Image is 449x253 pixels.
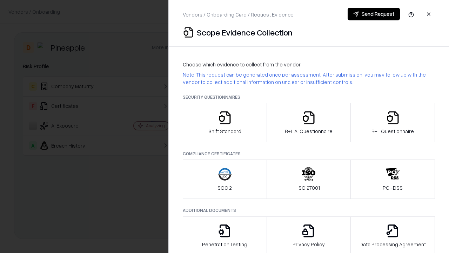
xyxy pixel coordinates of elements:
p: Choose which evidence to collect from the vendor: [183,61,435,68]
button: B+L AI Questionnaire [267,103,351,142]
p: Additional Documents [183,207,435,213]
button: SOC 2 [183,160,267,199]
p: Scope Evidence Collection [197,27,293,38]
p: PCI-DSS [383,184,403,192]
button: Send Request [348,8,400,20]
button: Shift Standard [183,103,267,142]
p: Privacy Policy [293,241,325,248]
button: PCI-DSS [350,160,435,199]
p: Data Processing Agreement [360,241,426,248]
button: B+L Questionnaire [350,103,435,142]
p: Security Questionnaires [183,94,435,100]
p: Note: This request can be generated once per assessment. After submission, you may follow up with... [183,71,435,86]
p: B+L AI Questionnaire [285,128,333,135]
button: ISO 27001 [267,160,351,199]
p: SOC 2 [217,184,232,192]
p: Vendors / Onboarding Card / Request Evidence [183,11,294,18]
p: ISO 27001 [297,184,320,192]
p: Compliance Certificates [183,151,435,157]
p: Penetration Testing [202,241,247,248]
p: B+L Questionnaire [371,128,414,135]
p: Shift Standard [208,128,241,135]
